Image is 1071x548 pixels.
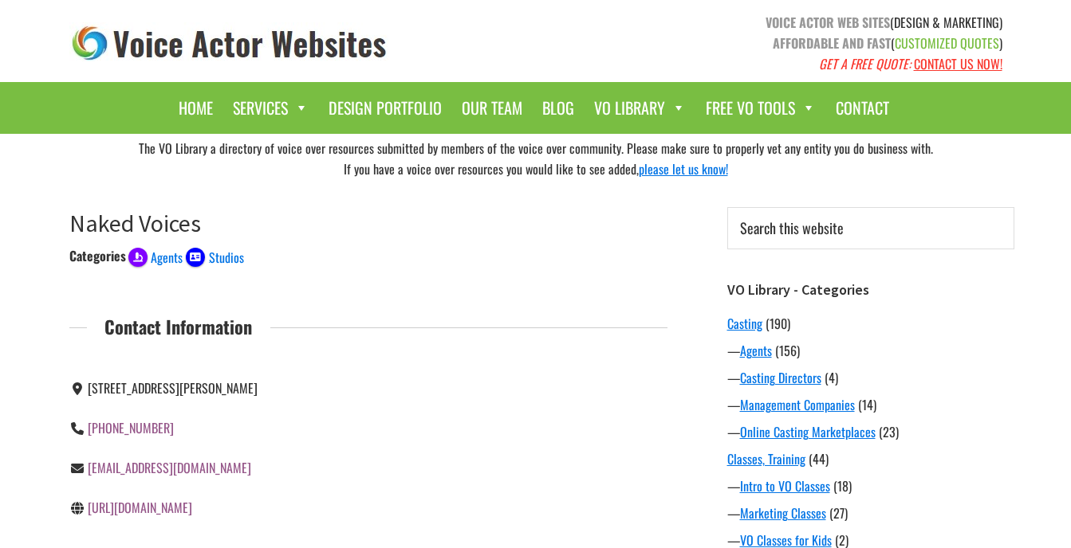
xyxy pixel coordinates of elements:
span: Agents [151,248,183,267]
a: VO Library [586,90,694,126]
span: (190) [766,314,790,333]
img: voice_actor_websites_logo [69,22,390,65]
a: Contact [828,90,897,126]
div: The VO Library a directory of voice over resources submitted by members of the voice over communi... [57,134,1014,183]
input: Search this website [727,207,1014,249]
h3: VO Library - Categories [727,281,1014,299]
strong: AFFORDABLE AND FAST [773,33,891,53]
a: Blog [534,90,582,126]
div: — [727,368,1014,387]
div: Categories [69,246,126,265]
a: Our Team [454,90,530,126]
span: Studios [209,248,244,267]
a: Classes, Training [727,449,805,468]
em: GET A FREE QUOTE: [819,54,911,73]
a: [PHONE_NUMBER] [88,418,174,437]
strong: VOICE ACTOR WEB SITES [766,13,890,32]
span: (23) [879,422,899,441]
span: (14) [858,395,876,414]
a: Agents [740,341,772,360]
a: Home [171,90,221,126]
span: (18) [833,476,852,495]
a: Casting Directors [740,368,821,387]
a: Casting [727,314,762,333]
span: (27) [829,503,848,523]
div: — [727,503,1014,523]
a: [URL][DOMAIN_NAME] [88,498,192,517]
span: (44) [809,449,829,468]
span: [STREET_ADDRESS][PERSON_NAME] [88,378,258,397]
a: Studios [186,246,244,265]
a: Online Casting Marketplaces [740,422,876,441]
a: Intro to VO Classes [740,476,830,495]
a: Management Companies [740,395,855,414]
h1: Naked Voices [69,209,667,237]
div: — [727,476,1014,495]
span: Contact Information [87,312,270,341]
p: (DESIGN & MARKETING) ( ) [548,12,1002,74]
a: [EMAIL_ADDRESS][DOMAIN_NAME] [88,458,251,477]
a: please let us know! [639,159,728,178]
span: CUSTOMIZED QUOTES [895,33,999,53]
a: Design Portfolio [321,90,450,126]
a: Services [225,90,317,126]
a: Marketing Classes [740,503,826,523]
a: Free VO Tools [698,90,824,126]
a: CONTACT US NOW! [914,54,1002,73]
div: — [727,395,1014,414]
span: (156) [775,341,800,360]
span: (4) [825,368,838,387]
div: — [727,341,1014,360]
a: Agents [128,246,183,265]
div: — [727,422,1014,441]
